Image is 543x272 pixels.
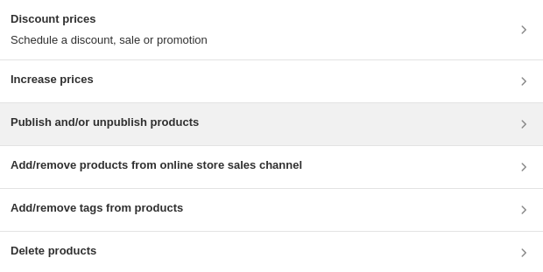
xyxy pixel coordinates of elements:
[11,114,199,131] h3: Publish and/or unpublish products
[11,31,208,49] p: Schedule a discount, sale or promotion
[11,199,183,217] h3: Add/remove tags from products
[11,157,302,174] h3: Add/remove products from online store sales channel
[11,71,94,88] h3: Increase prices
[11,10,208,28] h3: Discount prices
[11,242,96,260] h3: Delete products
